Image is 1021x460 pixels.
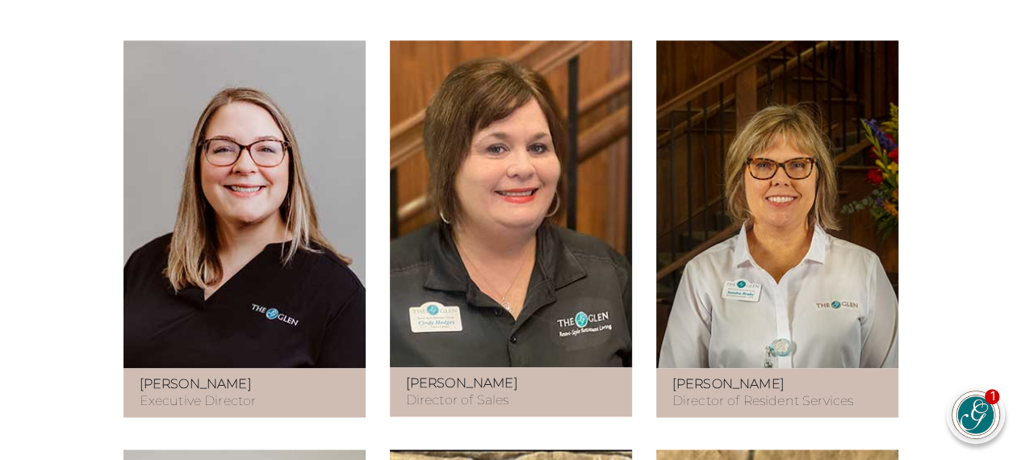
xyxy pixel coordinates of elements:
[140,376,252,391] strong: [PERSON_NAME]
[140,376,349,410] p: Executive Director
[985,389,999,404] div: 1
[952,391,999,438] img: avatar
[406,375,616,409] p: Director of Sales
[672,376,785,391] strong: [PERSON_NAME]
[406,375,518,391] strong: [PERSON_NAME]
[672,376,882,410] p: Director of Resident Services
